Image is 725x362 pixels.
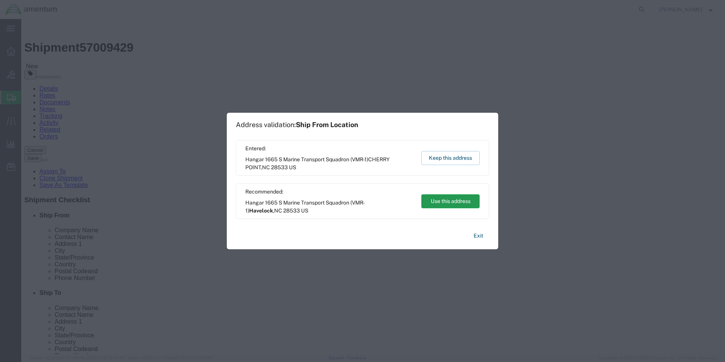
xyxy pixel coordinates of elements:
[245,188,414,196] span: Recommended:
[289,164,296,170] span: US
[271,164,288,170] span: 28533
[236,121,358,129] h1: Address validation:
[245,145,414,153] span: Entered:
[468,229,489,242] button: Exit
[421,151,480,165] button: Keep this address
[249,208,273,214] span: Havelock
[296,121,358,129] span: Ship From Location
[421,194,480,208] button: Use this address
[245,156,414,172] span: Hangar 1665 S Marine Transport Squadron (VMR-1) ,
[245,199,414,215] span: Hangar 1665 S Marine Transport Squadron (VMR-1) ,
[245,156,390,170] span: CHERRY POINT
[262,164,270,170] span: NC
[274,208,282,214] span: NC
[301,208,308,214] span: US
[283,208,300,214] span: 28533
